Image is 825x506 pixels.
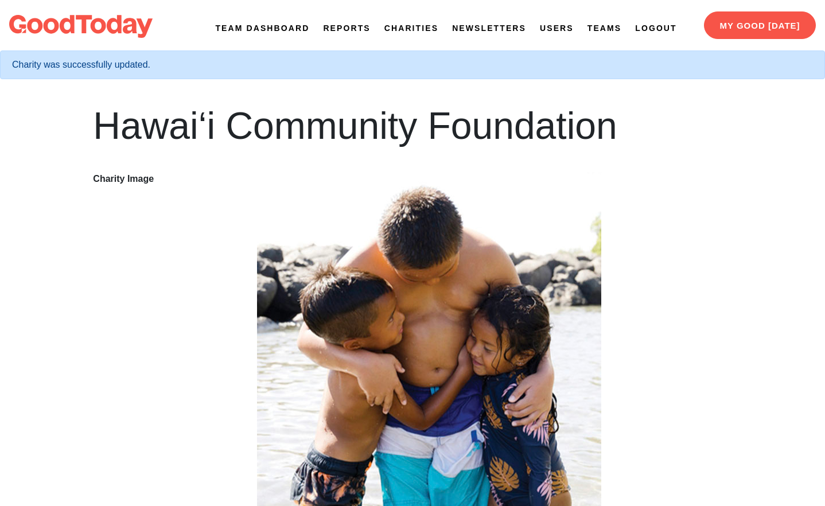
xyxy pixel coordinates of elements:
img: logo-dark-da6b47b19159aada33782b937e4e11ca563a98e0ec6b0b8896e274de7198bfd4.svg [9,15,153,38]
h1: Hawai‘i Community Foundation [93,107,731,145]
a: Team Dashboard [215,22,309,34]
a: Charities [384,22,438,34]
a: Teams [587,22,622,34]
a: Users [540,22,574,34]
a: Logout [635,22,676,34]
a: My Good [DATE] [704,11,816,39]
a: Reports [323,22,370,34]
div: Charity was successfully updated. [12,58,813,72]
a: Newsletters [452,22,526,34]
